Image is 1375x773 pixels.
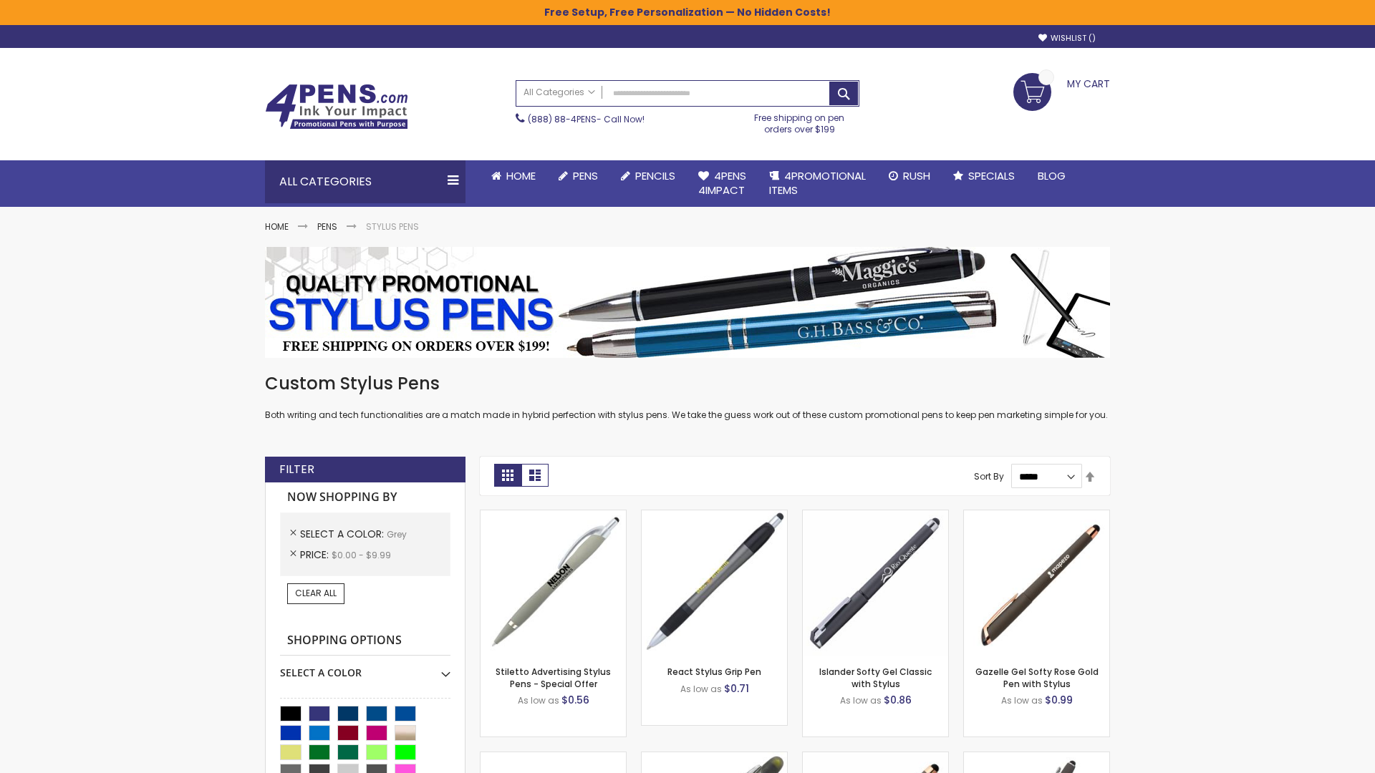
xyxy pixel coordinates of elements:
span: Home [506,168,536,183]
img: 4Pens Custom Pens and Promotional Products [265,84,408,130]
h1: Custom Stylus Pens [265,372,1110,395]
strong: Grid [494,464,521,487]
a: Pencils [609,160,687,192]
span: $0.56 [561,693,589,707]
a: (888) 88-4PENS [528,113,597,125]
strong: Shopping Options [280,626,450,656]
span: Pencils [635,168,675,183]
a: Custom Soft Touch® Metal Pens with Stylus-Grey [964,752,1109,764]
a: Wishlist [1038,33,1096,44]
a: Rush [877,160,942,192]
span: Blog [1038,168,1066,183]
a: Islander Softy Gel Classic with Stylus [819,666,932,689]
div: Free shipping on pen orders over $199 [740,107,860,135]
img: Stiletto Advertising Stylus Pens-Grey [481,510,626,656]
a: Home [265,220,289,233]
span: 4PROMOTIONAL ITEMS [769,168,866,198]
a: Stiletto Advertising Stylus Pens - Special Offer [496,666,611,689]
img: Gazelle Gel Softy Rose Gold Pen with Stylus-Grey [964,510,1109,656]
span: Pens [573,168,598,183]
span: Clear All [295,587,337,599]
a: Clear All [287,583,344,603]
a: Pens [547,160,609,192]
span: Grey [387,528,407,540]
div: Both writing and tech functionalities are a match made in hybrid perfection with stylus pens. We ... [265,372,1110,422]
a: Islander Softy Rose Gold Gel Pen with Stylus-Grey [803,752,948,764]
div: All Categories [265,160,465,203]
a: Blog [1026,160,1077,192]
a: Cyber Stylus 0.7mm Fine Point Gel Grip Pen-Grey [481,752,626,764]
span: Price [300,548,332,562]
a: Gazelle Gel Softy Rose Gold Pen with Stylus [975,666,1099,689]
span: 4Pens 4impact [698,168,746,198]
span: $0.00 - $9.99 [332,549,391,561]
a: Home [480,160,547,192]
strong: Filter [279,462,314,477]
span: As low as [840,694,882,706]
span: As low as [680,683,722,695]
span: $0.99 [1045,693,1073,707]
a: 4PROMOTIONALITEMS [758,160,877,207]
img: React Stylus Grip Pen-Grey [642,510,787,656]
a: 4Pens4impact [687,160,758,207]
a: All Categories [516,81,602,104]
a: Gazelle Gel Softy Rose Gold Pen with Stylus-Grey [964,510,1109,522]
img: Stylus Pens [265,247,1110,358]
div: Select A Color [280,656,450,680]
img: Islander Softy Gel Classic with Stylus-Grey [803,510,948,656]
span: Select A Color [300,527,387,541]
span: All Categories [524,87,595,98]
span: Rush [903,168,930,183]
span: - Call Now! [528,113,645,125]
a: Pens [317,220,337,233]
a: Specials [942,160,1026,192]
label: Sort By [974,470,1004,482]
a: React Stylus Grip Pen-Grey [642,510,787,522]
a: Islander Softy Gel Classic with Stylus-Grey [803,510,948,522]
span: As low as [518,694,559,706]
span: $0.71 [724,681,749,696]
span: Specials [968,168,1015,183]
a: Souvenir® Jalan Highlighter Stylus Pen Combo-Grey [642,752,787,764]
a: React Stylus Grip Pen [667,666,761,678]
span: $0.86 [884,693,912,707]
strong: Now Shopping by [280,482,450,512]
span: As low as [1001,694,1043,706]
a: Stiletto Advertising Stylus Pens-Grey [481,510,626,522]
strong: Stylus Pens [366,220,419,233]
